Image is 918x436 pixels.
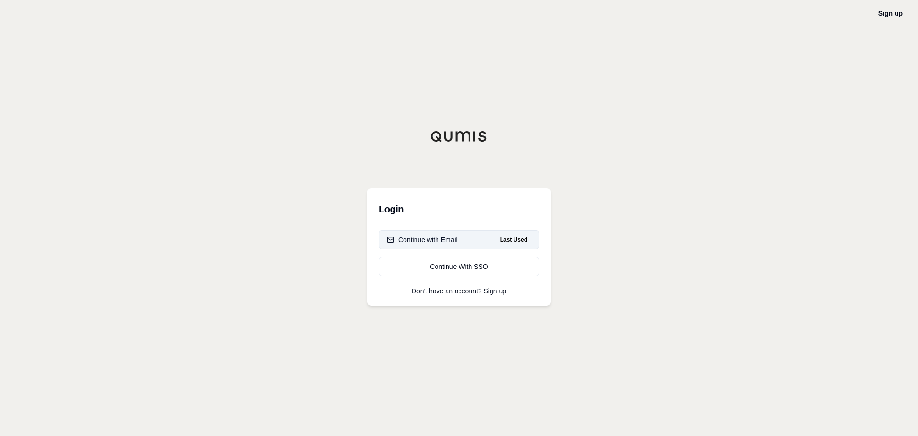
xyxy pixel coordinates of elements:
[387,235,458,245] div: Continue with Email
[430,131,488,142] img: Qumis
[379,257,539,276] a: Continue With SSO
[379,230,539,249] button: Continue with EmailLast Used
[379,288,539,294] p: Don't have an account?
[387,262,531,271] div: Continue With SSO
[878,10,903,17] a: Sign up
[379,200,539,219] h3: Login
[496,234,531,246] span: Last Used
[484,287,506,295] a: Sign up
